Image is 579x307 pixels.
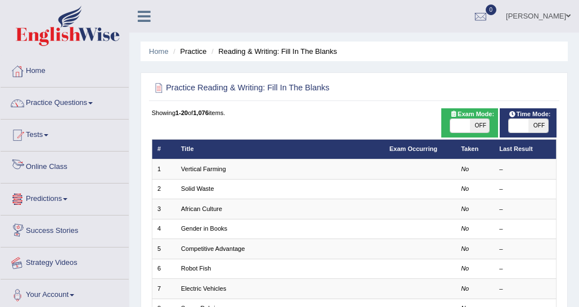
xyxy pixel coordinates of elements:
[494,139,557,159] th: Last Result
[152,259,176,278] td: 6
[390,145,437,152] a: Exam Occurring
[152,219,176,239] td: 4
[181,225,227,232] a: Gender in Books
[175,109,188,116] b: 1-20
[181,285,226,292] a: Electric Vehicles
[461,205,469,212] em: No
[486,4,497,15] span: 0
[181,245,245,252] a: Competitive Advantage
[499,165,551,174] div: –
[499,285,551,294] div: –
[499,245,551,254] div: –
[528,119,548,132] span: OFF
[470,119,490,132] span: OFF
[1,248,129,276] a: Strategy Videos
[461,225,469,232] em: No
[181,265,211,272] a: Robot Fish
[1,216,129,244] a: Success Stories
[461,285,469,292] em: No
[461,185,469,192] em: No
[1,120,129,148] a: Tests
[446,109,498,120] span: Exam Mode:
[152,179,176,199] td: 2
[193,109,209,116] b: 1,076
[152,279,176,299] td: 7
[152,81,403,95] h2: Practice Reading & Writing: Fill In The Blanks
[1,152,129,180] a: Online Class
[181,205,222,212] a: African Culture
[1,88,129,116] a: Practice Questions
[152,159,176,179] td: 1
[499,205,551,214] div: –
[505,109,554,120] span: Time Mode:
[181,185,214,192] a: Solid Waste
[456,139,494,159] th: Taken
[152,199,176,219] td: 3
[1,184,129,212] a: Predictions
[152,139,176,159] th: #
[461,166,469,172] em: No
[461,265,469,272] em: No
[499,264,551,273] div: –
[1,56,129,84] a: Home
[209,46,337,57] li: Reading & Writing: Fill In The Blanks
[499,185,551,194] div: –
[181,166,226,172] a: Vertical Farming
[441,108,498,138] div: Show exams occurring in exams
[461,245,469,252] em: No
[170,46,206,57] li: Practice
[152,239,176,259] td: 5
[176,139,385,159] th: Title
[152,108,557,117] div: Showing of items.
[149,47,169,56] a: Home
[499,224,551,233] div: –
